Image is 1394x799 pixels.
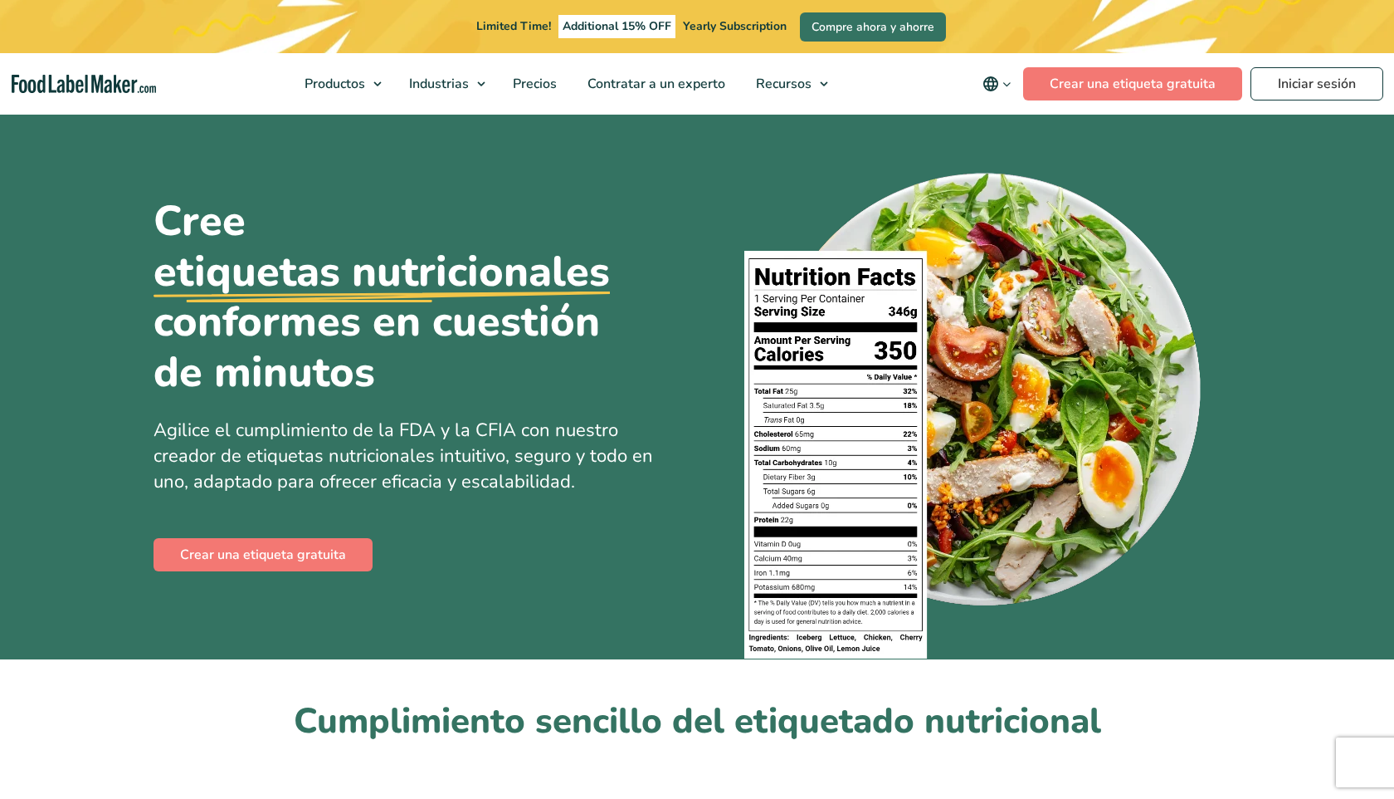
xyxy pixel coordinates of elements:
[394,53,494,115] a: Industrias
[582,75,727,93] span: Contratar a un experto
[744,162,1206,659] img: Un plato de comida con una etiqueta de información nutricional encima.
[1250,67,1383,100] a: Iniciar sesión
[300,75,367,93] span: Productos
[154,248,610,297] u: etiquetas nutricionales
[290,53,390,115] a: Productos
[573,53,737,115] a: Contratar a un experto
[154,418,653,494] span: Agilice el cumplimiento de la FDA y la CFIA con nuestro creador de etiquetas nutricionales intuit...
[558,15,675,38] span: Additional 15% OFF
[800,12,946,42] a: Compre ahora y ahorre
[154,538,373,571] a: Crear una etiqueta gratuita
[683,18,787,34] span: Yearly Subscription
[508,75,558,93] span: Precios
[404,75,470,93] span: Industrias
[498,53,568,115] a: Precios
[751,75,813,93] span: Recursos
[154,197,651,398] h1: Cree conformes en cuestión de minutos
[741,53,836,115] a: Recursos
[476,18,551,34] span: Limited Time!
[1023,67,1242,100] a: Crear una etiqueta gratuita
[154,699,1240,745] h2: Cumplimiento sencillo del etiquetado nutricional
